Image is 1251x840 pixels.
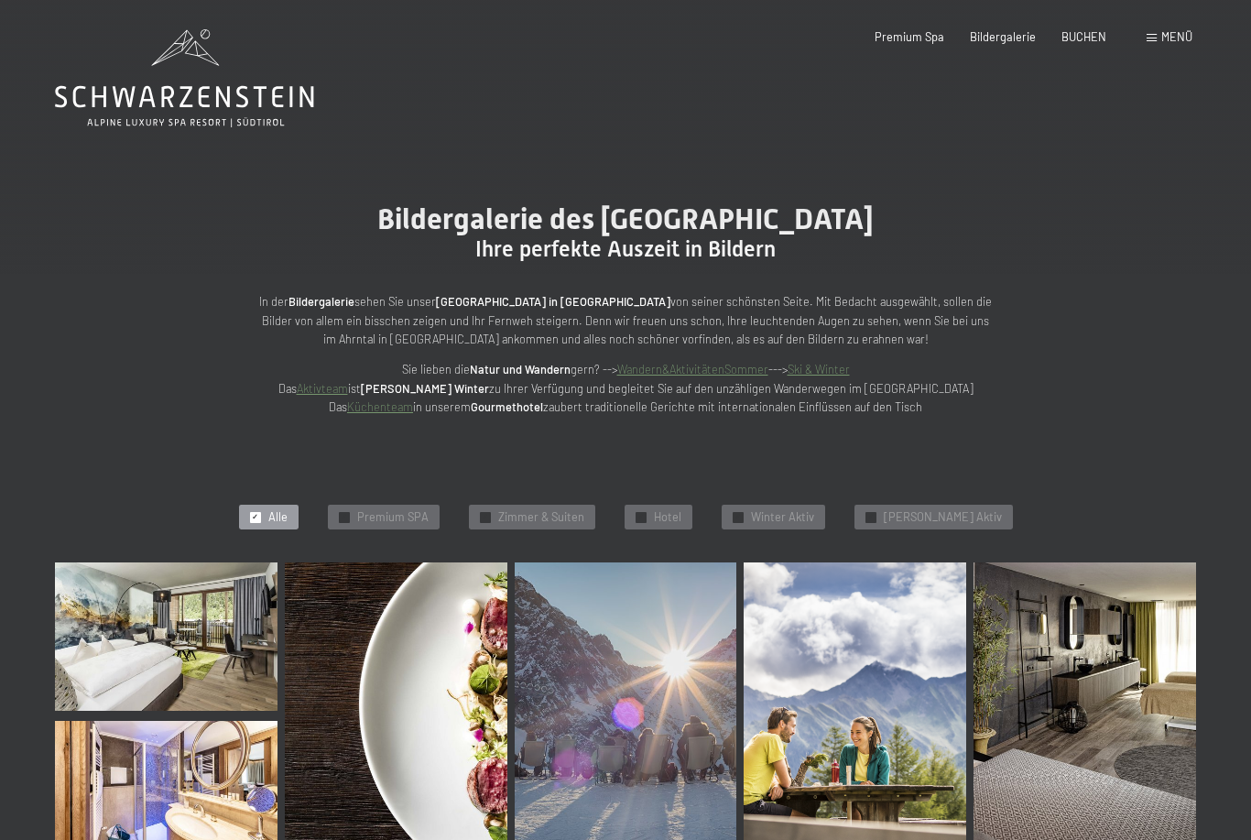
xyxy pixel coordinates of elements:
a: Ski & Winter [788,362,850,376]
a: Bildergalerie [970,29,1036,44]
span: Hotel [654,509,681,526]
span: ✓ [734,512,741,522]
span: ✓ [637,512,644,522]
span: Winter Aktiv [751,509,814,526]
span: Premium SPA [357,509,429,526]
a: Wandern&AktivitätenSommer [617,362,768,376]
span: Bildergalerie des [GEOGRAPHIC_DATA] [377,202,874,236]
strong: Bildergalerie [288,294,354,309]
strong: [PERSON_NAME] Winter [361,381,489,396]
p: Sie lieben die gern? --> ---> Das ist zu Ihrer Verfügung und begleitet Sie auf den unzähligen Wan... [259,360,992,416]
p: In der sehen Sie unser von seiner schönsten Seite. Mit Bedacht ausgewählt, sollen die Bilder von ... [259,292,992,348]
strong: Natur und Wandern [470,362,571,376]
span: ✓ [867,512,874,522]
a: Aktivteam [297,381,348,396]
span: ✓ [252,512,258,522]
span: [PERSON_NAME] Aktiv [884,509,1002,526]
a: BUCHEN [1061,29,1106,44]
span: Zimmer & Suiten [498,509,584,526]
span: Alle [268,509,288,526]
span: Menü [1161,29,1192,44]
a: Küchenteam [347,399,413,414]
span: ✓ [482,512,488,522]
strong: [GEOGRAPHIC_DATA] in [GEOGRAPHIC_DATA] [436,294,670,309]
span: ✓ [341,512,347,522]
a: Premium Spa [875,29,944,44]
strong: Gourmethotel [471,399,543,414]
span: Ihre perfekte Auszeit in Bildern [475,236,776,262]
img: Bildergalerie [55,562,277,711]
